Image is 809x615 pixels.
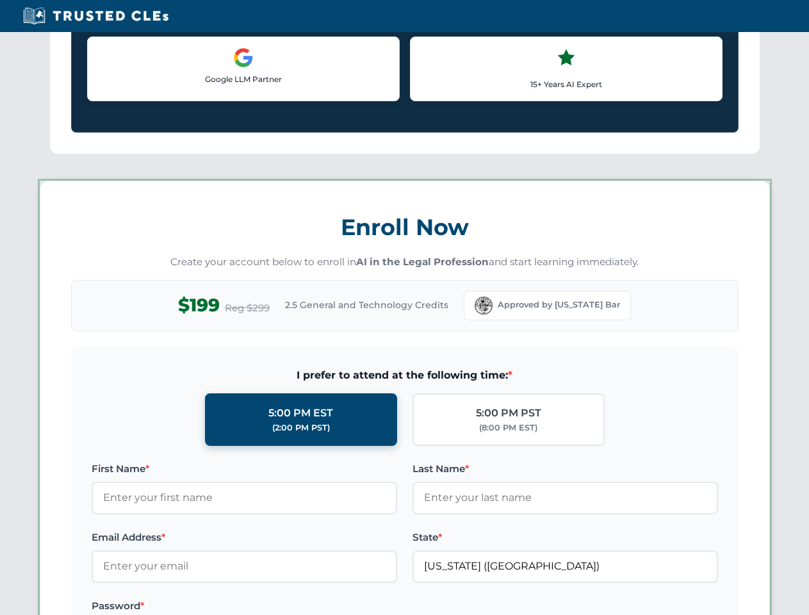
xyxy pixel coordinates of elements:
label: Email Address [92,530,397,545]
img: Florida Bar [475,297,493,315]
input: Florida (FL) [413,550,718,582]
p: 15+ Years AI Expert [421,78,712,90]
input: Enter your first name [92,482,397,514]
div: 5:00 PM PST [476,405,541,422]
span: Approved by [US_STATE] Bar [498,299,620,311]
input: Enter your last name [413,482,718,514]
label: Last Name [413,461,718,477]
p: Create your account below to enroll in and start learning immediately. [71,255,739,270]
label: First Name [92,461,397,477]
div: 5:00 PM EST [268,405,333,422]
label: Password [92,598,397,614]
span: $199 [178,291,220,320]
img: Trusted CLEs [19,6,172,26]
p: Google LLM Partner [98,73,389,85]
span: I prefer to attend at the following time: [92,367,718,384]
span: 2.5 General and Technology Credits [285,298,448,312]
h3: Enroll Now [71,207,739,247]
div: (8:00 PM EST) [479,422,537,434]
label: State [413,530,718,545]
span: Reg $299 [225,300,270,316]
div: (2:00 PM PST) [272,422,330,434]
img: Google [233,47,254,68]
input: Enter your email [92,550,397,582]
strong: AI in the Legal Profession [356,256,489,268]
